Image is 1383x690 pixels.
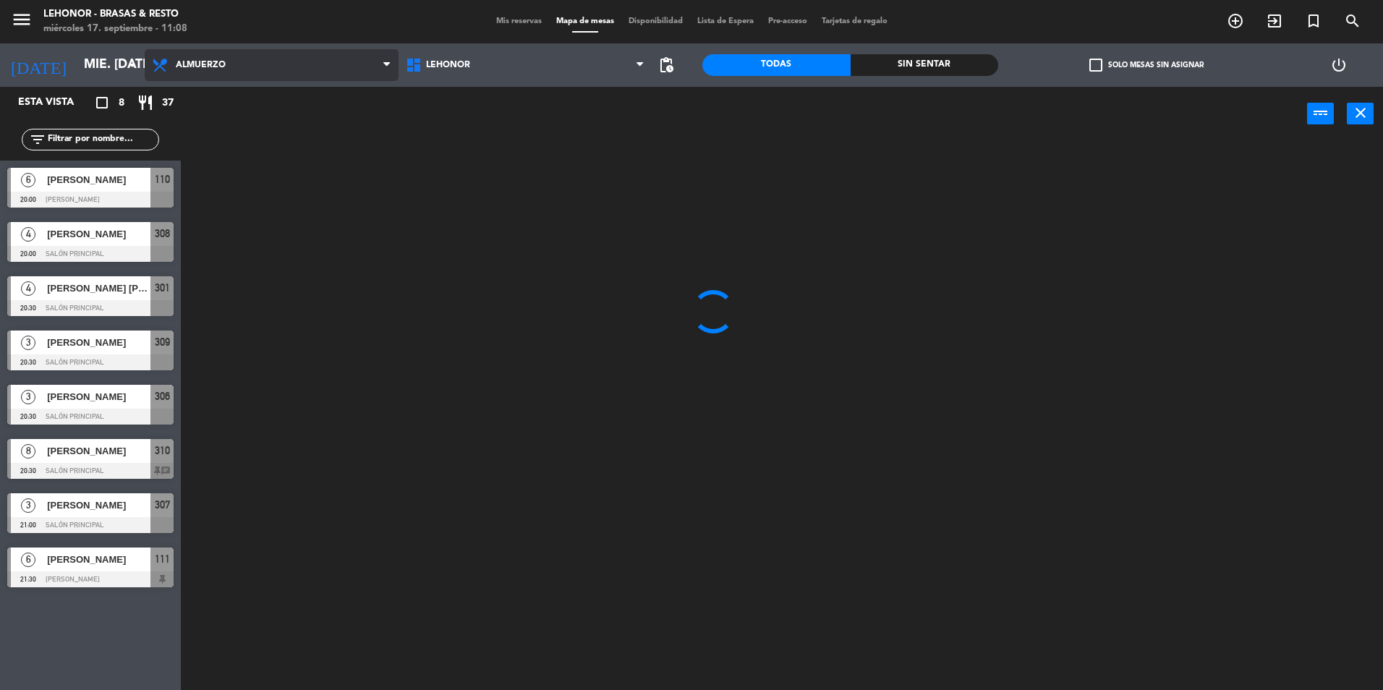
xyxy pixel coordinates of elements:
[47,498,150,513] span: [PERSON_NAME]
[21,227,35,242] span: 4
[851,54,999,76] div: Sin sentar
[1305,12,1322,30] i: turned_in_not
[47,335,150,350] span: [PERSON_NAME]
[549,17,621,25] span: Mapa de mesas
[21,553,35,567] span: 6
[47,443,150,459] span: [PERSON_NAME]
[43,7,187,22] div: Lehonor - Brasas & Resto
[155,171,170,188] span: 110
[702,54,851,76] div: Todas
[621,17,690,25] span: Disponibilidad
[21,281,35,296] span: 4
[137,94,154,111] i: restaurant
[155,496,170,514] span: 307
[43,22,187,36] div: miércoles 17. septiembre - 11:08
[489,17,549,25] span: Mis reservas
[426,60,470,70] span: Lehonor
[1227,12,1244,30] i: add_circle_outline
[1347,103,1374,124] button: close
[162,95,174,111] span: 37
[47,281,150,296] span: [PERSON_NAME] [PERSON_NAME]
[47,226,150,242] span: [PERSON_NAME]
[11,9,33,30] i: menu
[119,95,124,111] span: 8
[814,17,895,25] span: Tarjetas de regalo
[690,17,761,25] span: Lista de Espera
[1344,12,1361,30] i: search
[1307,103,1334,124] button: power_input
[1330,56,1348,74] i: power_settings_new
[1352,104,1369,122] i: close
[11,9,33,35] button: menu
[124,56,141,74] i: arrow_drop_down
[21,173,35,187] span: 6
[93,94,111,111] i: crop_square
[29,131,46,148] i: filter_list
[1089,59,1204,72] label: Solo mesas sin asignar
[155,279,170,297] span: 301
[21,498,35,513] span: 3
[21,390,35,404] span: 3
[176,60,226,70] span: Almuerzo
[21,336,35,350] span: 3
[155,225,170,242] span: 308
[7,94,104,111] div: Esta vista
[46,132,158,148] input: Filtrar por nombre...
[47,389,150,404] span: [PERSON_NAME]
[1089,59,1102,72] span: check_box_outline_blank
[1266,12,1283,30] i: exit_to_app
[1312,104,1329,122] i: power_input
[47,552,150,567] span: [PERSON_NAME]
[21,444,35,459] span: 8
[155,550,170,568] span: 111
[155,442,170,459] span: 310
[658,56,675,74] span: pending_actions
[155,333,170,351] span: 309
[47,172,150,187] span: [PERSON_NAME]
[761,17,814,25] span: Pre-acceso
[155,388,170,405] span: 306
